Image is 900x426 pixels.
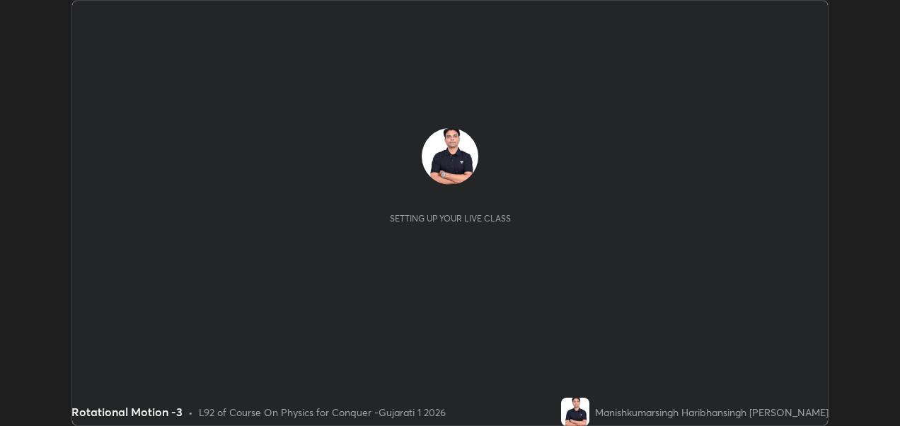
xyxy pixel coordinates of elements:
div: Rotational Motion -3 [71,403,183,420]
div: • [188,405,193,420]
div: L92 of Course On Physics for Conquer -Gujarati 1 2026 [199,405,446,420]
img: b9b8c977c0ad43fea1605c3bc145410e.jpg [561,398,589,426]
img: b9b8c977c0ad43fea1605c3bc145410e.jpg [422,128,478,185]
div: Manishkumarsingh Haribhansingh [PERSON_NAME] [595,405,829,420]
div: Setting up your live class [390,213,511,224]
